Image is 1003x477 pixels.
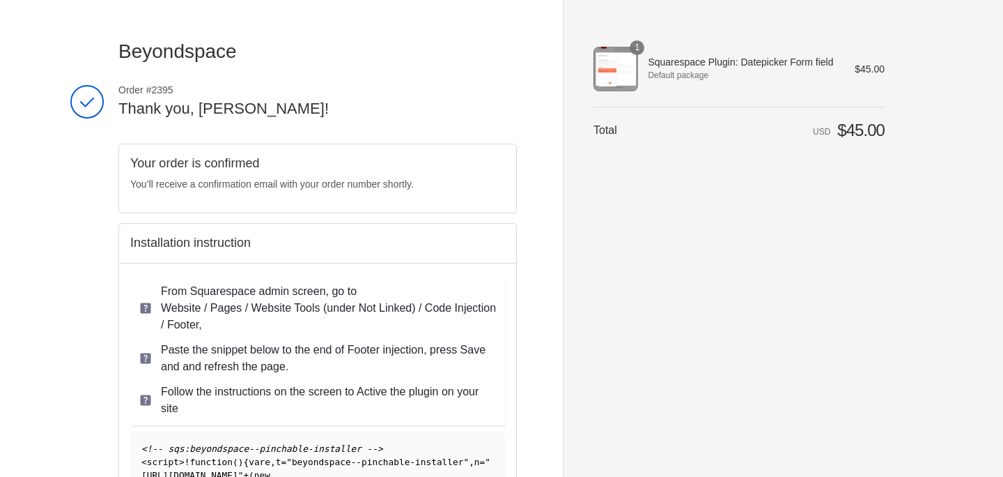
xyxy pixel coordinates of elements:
[161,283,497,333] p: From Squarespace admin screen, go to Website / Pages / Website Tools (under Not Linked) / Code In...
[179,457,185,467] span: >
[147,457,179,467] span: script
[286,457,469,467] span: "beyondspace--pinchable-installer"
[813,127,830,137] span: USD
[265,457,270,467] span: e
[630,40,644,55] span: 1
[118,84,517,96] span: Order #2395
[185,457,190,467] span: !
[238,457,244,467] span: )
[249,457,265,467] span: var
[118,40,237,62] span: Beyondspace
[130,156,505,172] h2: Your order is confirmed
[189,457,233,467] span: function
[281,457,286,467] span: =
[276,457,281,467] span: t
[270,457,276,467] span: ,
[469,457,474,467] span: ,
[480,457,485,467] span: =
[648,56,835,68] span: Squarespace Plugin: Datepicker Form field
[648,69,835,82] span: Default package
[474,457,480,467] span: n
[161,384,497,417] p: Follow the instructions on the screen to Active the plugin on your site
[837,121,885,139] span: $45.00
[130,235,505,251] h2: Installation instruction
[855,63,885,75] span: $45.00
[243,457,249,467] span: {
[130,177,505,192] p: You’ll receive a confirmation email with your order number shortly.
[118,99,517,119] h2: Thank you, [PERSON_NAME]!
[141,444,383,454] span: <!-- sqs:beyondspace--pinchable-installer -->
[161,342,497,375] p: Paste the snippet below to the end of Footer injection, press Save and and refresh the page.
[593,124,617,136] span: Total
[141,457,147,467] span: <
[233,457,238,467] span: (
[593,47,638,91] img: Squarespace Plugin: Datepicker Form field - Default package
